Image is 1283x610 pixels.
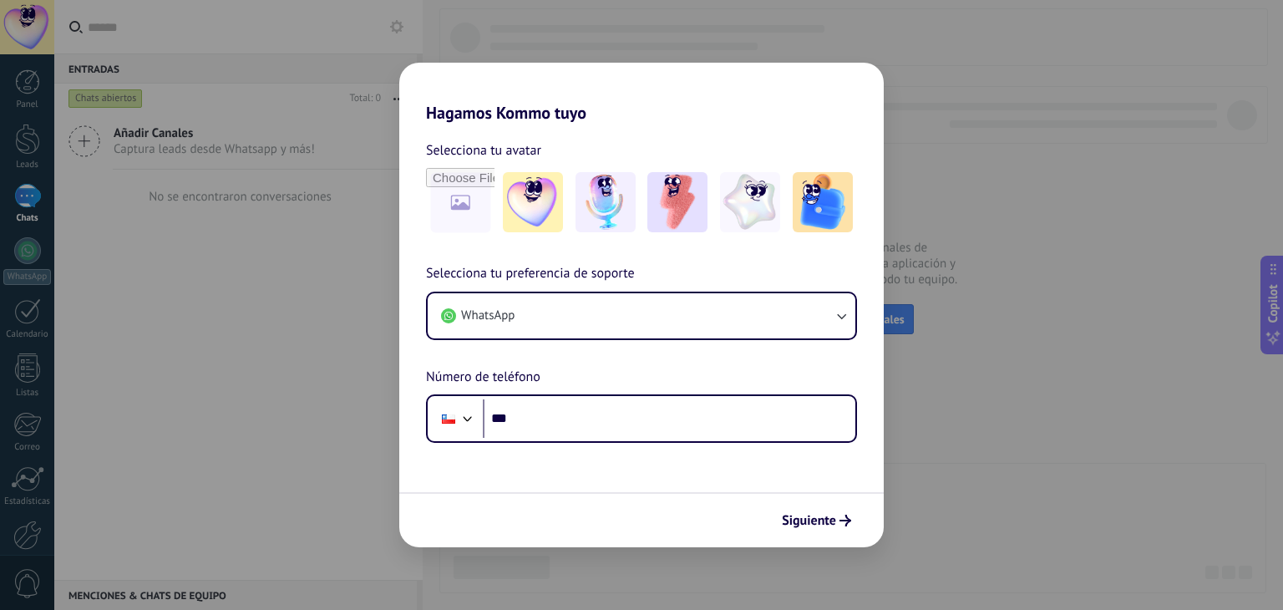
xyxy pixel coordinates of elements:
[782,515,836,526] span: Siguiente
[433,401,464,436] div: Chile: + 56
[576,172,636,232] img: -2.jpeg
[720,172,780,232] img: -4.jpeg
[793,172,853,232] img: -5.jpeg
[503,172,563,232] img: -1.jpeg
[399,63,884,123] h2: Hagamos Kommo tuyo
[647,172,707,232] img: -3.jpeg
[426,140,541,161] span: Selecciona tu avatar
[426,263,635,285] span: Selecciona tu preferencia de soporte
[461,308,515,324] span: WhatsApp
[426,367,540,389] span: Número de teléfono
[428,293,855,338] button: WhatsApp
[774,506,859,535] button: Siguiente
